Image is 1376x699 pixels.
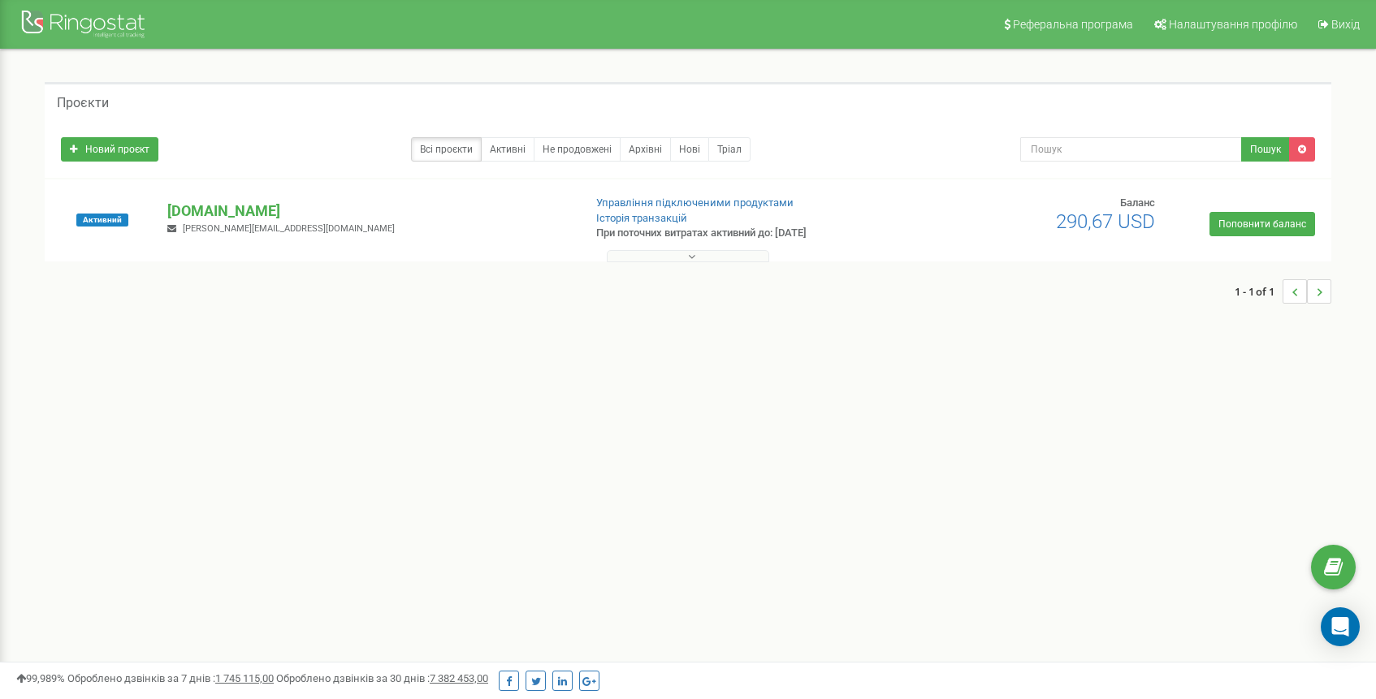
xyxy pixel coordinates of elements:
[670,137,709,162] a: Нові
[534,137,621,162] a: Не продовжені
[1235,263,1331,320] nav: ...
[1169,18,1297,31] span: Налаштування профілю
[183,223,395,234] span: [PERSON_NAME][EMAIL_ADDRESS][DOMAIN_NAME]
[1209,212,1315,236] a: Поповнити баланс
[596,212,687,224] a: Історія транзакцій
[67,672,274,684] span: Оброблено дзвінків за 7 днів :
[1235,279,1283,304] span: 1 - 1 of 1
[1056,210,1155,233] span: 290,67 USD
[167,201,569,222] p: [DOMAIN_NAME]
[1241,137,1290,162] button: Пошук
[16,672,65,684] span: 99,989%
[215,672,274,684] u: 1 745 115,00
[481,137,534,162] a: Активні
[1120,196,1155,209] span: Баланс
[1020,137,1243,162] input: Пошук
[596,196,794,209] a: Управління підключеними продуктами
[61,137,158,162] a: Новий проєкт
[430,672,488,684] u: 7 382 453,00
[276,672,488,684] span: Оброблено дзвінків за 30 днів :
[1321,607,1360,646] div: Open Intercom Messenger
[1013,18,1133,31] span: Реферальна програма
[596,226,892,241] p: При поточних витратах активний до: [DATE]
[708,137,751,162] a: Тріал
[1331,18,1360,31] span: Вихід
[76,214,128,227] span: Активний
[620,137,671,162] a: Архівні
[57,96,109,110] h5: Проєкти
[411,137,482,162] a: Всі проєкти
